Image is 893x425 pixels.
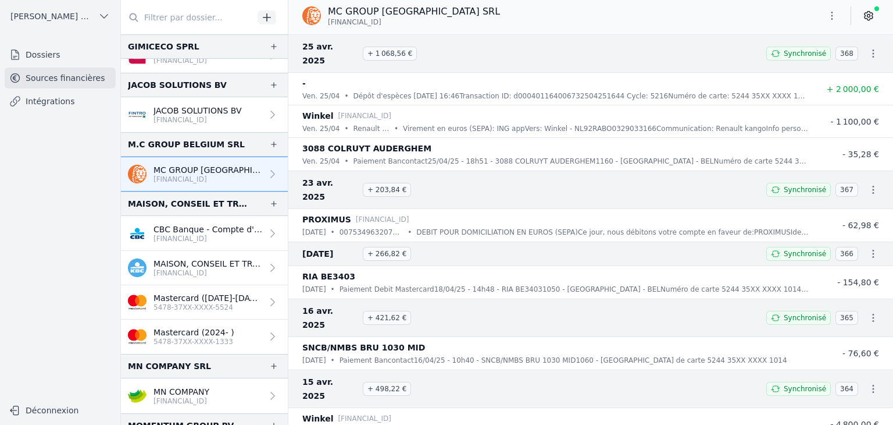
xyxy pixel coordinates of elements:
[128,105,147,124] img: FINTRO_BE_BUSINESS_GEBABEBB.png
[153,175,262,184] p: [FINANCIAL_ID]
[121,285,288,320] a: Mastercard ([DATE]-[DATE]) 5478-37XX-XXXX-5524
[331,226,335,238] div: •
[128,40,199,54] div: GIMICECO SPRL
[328,17,381,27] span: [FINANCIAL_ID]
[363,183,411,197] span: + 203,84 €
[153,337,234,346] p: 5478-37XX-XXXX-1333
[302,270,355,284] p: RIA BE3403
[302,40,358,68] span: 25 avr. 2025
[403,123,809,134] p: Virement en euros (SEPA): ING appVers: Winkel - NL92RABO0329033166Communication: Renault kangoInf...
[835,247,858,261] span: 366
[121,320,288,354] a: Mastercard (2024- ) 5478-37XX-XXXX-1333
[338,110,391,122] p: [FINANCIAL_ID]
[302,6,321,25] img: ing.png
[10,10,94,22] span: [PERSON_NAME] ET PARTNERS SRL
[835,183,858,197] span: 367
[340,355,787,366] p: Paiement Bancontact16/04/25 - 10h40 - SNCB/NMBS BRU 1030 MID1060 - [GEOGRAPHIC_DATA] de carte 524...
[5,401,116,420] button: Déconnexion
[302,284,326,295] p: [DATE]
[121,378,288,413] a: MN COMPANY [FINANCIAL_ID]
[302,355,326,366] p: [DATE]
[128,359,211,373] div: MN COMPANY SRL
[363,311,411,325] span: + 421,62 €
[153,292,262,304] p: Mastercard ([DATE]-[DATE])
[128,197,251,211] div: MAISON, CONSEIL ET TRAVAUX SRL
[128,387,147,405] img: crelan.png
[302,341,425,355] p: SNCB/NMBS BRU 1030 MID
[408,226,412,238] div: •
[331,355,335,366] div: •
[784,49,826,58] span: Synchronisé
[338,413,391,424] p: [FINANCIAL_ID]
[302,176,358,204] span: 23 avr. 2025
[153,234,262,243] p: [FINANCIAL_ID]
[340,226,403,238] p: 007534963207007534963207But du paiement: General-Other
[784,185,826,194] span: Synchronisé
[5,68,116,88] a: Sources financières
[302,76,306,90] p: -
[5,91,116,112] a: Intégrations
[153,224,262,235] p: CBC Banque - Compte d'épargne
[363,247,411,261] span: + 266,82 €
[331,284,335,295] div: •
[128,293,147,311] img: imageedit_2_6530439554.png
[363,47,417,61] span: + 1 068,56 €
[344,90,348,102] div: •
[363,382,411,396] span: + 498,22 €
[121,97,288,132] a: JACOB SOLUTIONS BV [FINANCIAL_ID]
[302,375,358,403] span: 15 avr. 2025
[328,5,500,19] p: MC GROUP [GEOGRAPHIC_DATA] SRL
[835,382,858,396] span: 364
[5,7,116,26] button: [PERSON_NAME] ET PARTNERS SRL
[128,224,147,243] img: CBC_CREGBEBB.png
[153,386,209,398] p: MN COMPANY
[344,155,348,167] div: •
[835,47,858,61] span: 368
[121,157,288,192] a: MC GROUP [GEOGRAPHIC_DATA] SRL [FINANCIAL_ID]
[827,84,879,94] span: + 2 000,00 €
[842,221,879,230] span: - 62,98 €
[302,226,326,238] p: [DATE]
[340,284,809,295] p: Paiement Debit Mastercard18/04/25 - 14h48 - RIA BE34031050 - [GEOGRAPHIC_DATA] - BELNuméro de car...
[344,123,348,134] div: •
[153,115,242,125] p: [FINANCIAL_ID]
[353,155,809,167] p: Paiement Bancontact25/04/25 - 18h51 - 3088 COLRUYT AUDERGHEM1160 - [GEOGRAPHIC_DATA] - BELNuméro ...
[153,105,242,116] p: JACOB SOLUTIONS BV
[302,212,351,226] p: PROXIMUS
[302,247,358,261] span: [DATE]
[128,327,147,346] img: imageedit_2_6530439554.png
[302,304,358,332] span: 16 avr. 2025
[302,90,340,102] p: ven. 25/04
[153,56,207,65] p: [FINANCIAL_ID]
[416,226,809,238] p: DEBIT POUR DOMICILIATION EN EUROS (SEPA)Ce jour, nous débitons votre compte en faveur de:PROXIMUS...
[153,396,209,406] p: [FINANCIAL_ID]
[5,44,116,65] a: Dossiers
[835,311,858,325] span: 365
[128,258,147,277] img: kbc.png
[842,150,879,159] span: - 35,28 €
[153,164,262,176] p: MC GROUP [GEOGRAPHIC_DATA] SRL
[784,384,826,394] span: Synchronisé
[153,303,262,312] p: 5478-37XX-XXXX-5524
[302,155,340,167] p: ven. 25/04
[842,349,879,358] span: - 76,60 €
[153,327,234,338] p: Mastercard (2024- )
[784,249,826,258] span: Synchronisé
[302,109,333,123] p: Winkel
[830,117,879,126] span: - 1 100,00 €
[356,214,409,225] p: [FINANCIAL_ID]
[121,7,253,28] input: Filtrer par dossier...
[394,123,398,134] div: •
[302,141,431,155] p: 3088 COLRUYT AUDERGHEM
[128,137,245,151] div: M.C GROUP BELGIUM SRL
[121,251,288,285] a: MAISON, CONSEIL ET TRAVAUX SRL [FINANCIAL_ID]
[128,165,147,183] img: ing.png
[353,123,390,134] p: Renault kango
[153,258,262,270] p: MAISON, CONSEIL ET TRAVAUX SRL
[121,216,288,251] a: CBC Banque - Compte d'épargne [FINANCIAL_ID]
[837,278,879,287] span: - 154,80 €
[302,123,340,134] p: ven. 25/04
[128,78,227,92] div: JACOB SOLUTIONS BV
[784,313,826,323] span: Synchronisé
[153,268,262,278] p: [FINANCIAL_ID]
